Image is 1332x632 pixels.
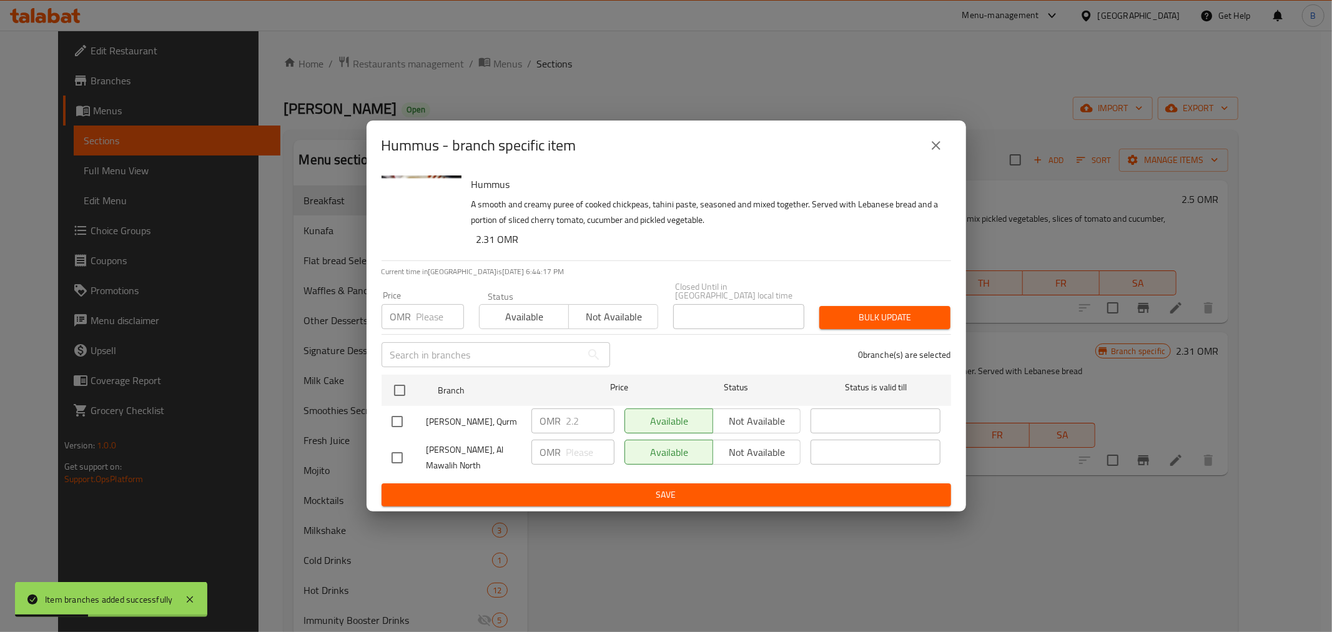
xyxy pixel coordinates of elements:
button: Save [382,483,951,506]
input: Please enter price [417,304,464,329]
button: close [921,131,951,160]
div: Item branches added successfully [45,593,172,606]
span: Not available [574,308,653,326]
input: Please enter price [566,408,614,433]
p: Current time in [GEOGRAPHIC_DATA] is [DATE] 6:44:17 PM [382,266,951,277]
span: Status [671,380,801,395]
button: Not available [568,304,658,329]
span: Status is valid till [811,380,940,395]
span: Bulk update [829,310,940,325]
button: Available [479,304,569,329]
img: Hummus [382,175,461,255]
p: A smooth and creamy puree of cooked chickpeas, tahini paste, seasoned and mixed together. Served ... [471,197,941,228]
p: OMR [540,445,561,460]
p: OMR [390,309,412,324]
h2: Hummus - branch specific item [382,136,576,156]
p: 0 branche(s) are selected [858,348,951,361]
span: [PERSON_NAME], Qurm [427,414,521,430]
h6: 2.31 OMR [476,230,941,248]
span: Save [392,487,941,503]
span: Price [578,380,661,395]
span: Available [485,308,564,326]
button: Bulk update [819,306,950,329]
input: Search in branches [382,342,581,367]
span: [PERSON_NAME], Al Mawalih North [427,442,521,473]
span: Branch [438,383,568,398]
p: OMR [540,413,561,428]
input: Please enter price [566,440,614,465]
h6: Hummus [471,175,941,193]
